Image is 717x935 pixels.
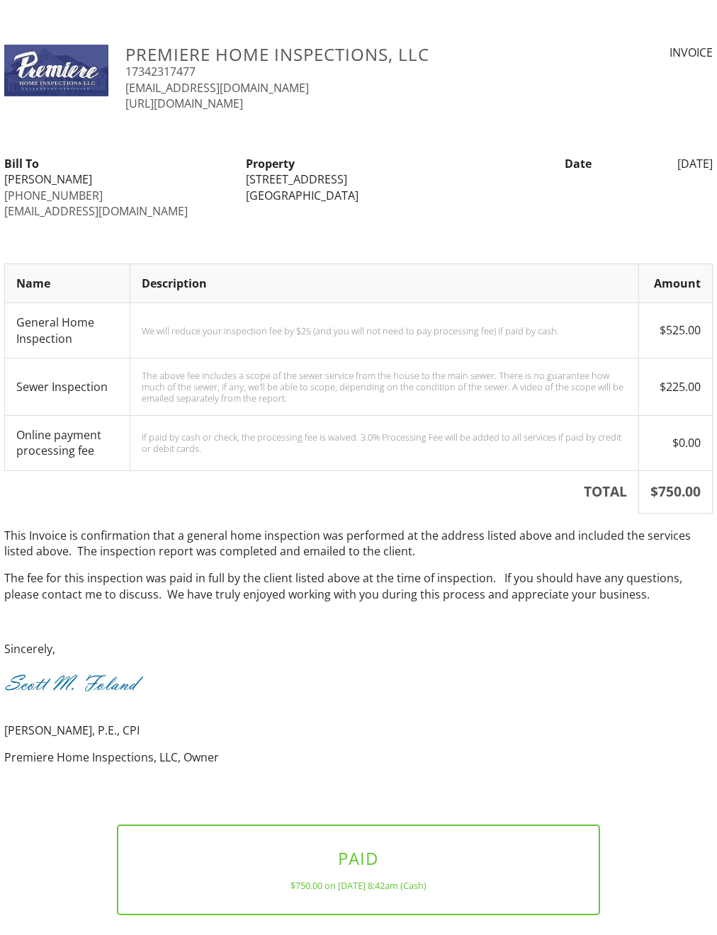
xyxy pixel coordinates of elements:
a: 17342317477 [125,64,196,79]
img: signature.jpg [4,671,146,694]
span: General Home Inspection [16,314,94,346]
th: Name [5,263,130,302]
p: Premiere Home Inspections, LLC, Owner [4,749,713,765]
strong: Bill To [4,156,39,171]
td: $225.00 [638,358,712,415]
p: [PERSON_NAME], P.E., CPI [4,722,713,738]
th: Description [130,263,639,302]
td: $0.00 [638,415,712,470]
div: [GEOGRAPHIC_DATA] [246,188,470,203]
div: If paid by cash or check, the processing fee is waived. 3.0% Processing Fee will be added to all ... [142,431,627,454]
a: [EMAIL_ADDRESS][DOMAIN_NAME] [4,203,188,219]
div: We will reduce your inspection fee by $25 (and you will not need to pay processing fee) if paid b... [142,325,627,336]
div: [PERSON_NAME] [4,171,229,187]
p: This Invoice is confirmation that a general home inspection was performed at the address listed a... [4,528,713,560]
p: The fee for this inspection was paid in full by the client listed above at the time of inspection... [4,570,713,602]
th: $750.00 [638,470,712,513]
p: Sincerely, [4,641,713,657]
div: [STREET_ADDRESS] [246,171,470,187]
h3: Premiere Home Inspections, LLC [125,45,531,64]
a: [PHONE_NUMBER] [4,188,103,203]
strong: Property [246,156,295,171]
img: Logo.jpg [4,45,108,96]
div: INVOICE [548,45,713,60]
th: Amount [638,263,712,302]
div: Date [480,156,601,171]
a: [URL][DOMAIN_NAME] [125,96,243,111]
div: The above fee includes a scope of the sewer service from the house to the main sewer. There is no... [142,370,627,404]
a: [EMAIL_ADDRESS][DOMAIN_NAME] [125,80,309,96]
span: Sewer Inspection [16,379,108,395]
div: $750.00 on [DATE] 8:42am (Cash) [141,880,577,891]
td: $525.00 [638,303,712,358]
th: TOTAL [5,470,639,513]
span: Online payment processing fee [16,427,101,458]
h3: PAID [141,849,577,868]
